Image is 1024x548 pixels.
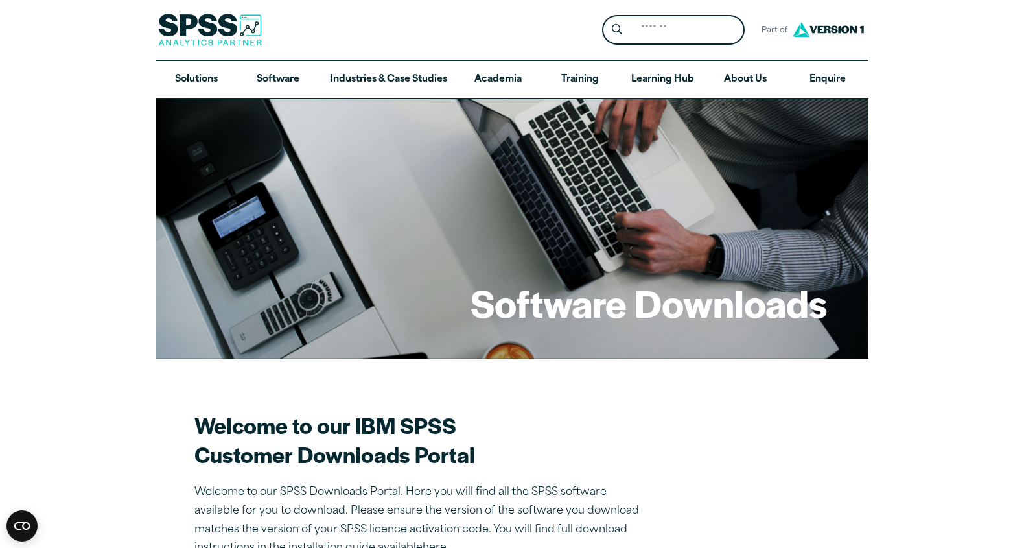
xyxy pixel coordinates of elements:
a: Solutions [156,61,237,99]
a: Industries & Case Studies [320,61,458,99]
form: Site Header Search Form [602,15,745,45]
a: About Us [704,61,786,99]
a: Academia [458,61,539,99]
a: Learning Hub [621,61,704,99]
img: SPSS Analytics Partner [158,14,262,46]
span: Part of [755,21,789,40]
button: Search magnifying glass icon [605,18,629,42]
a: Training [539,61,621,99]
nav: Desktop version of site main menu [156,61,868,99]
img: Version1 Logo [789,18,867,42]
h2: Welcome to our IBM SPSS Customer Downloads Portal [194,411,648,469]
h1: Software Downloads [471,278,827,328]
svg: Search magnifying glass icon [612,24,622,35]
a: Enquire [787,61,868,99]
a: Software [237,61,319,99]
button: Open CMP widget [6,510,38,542]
